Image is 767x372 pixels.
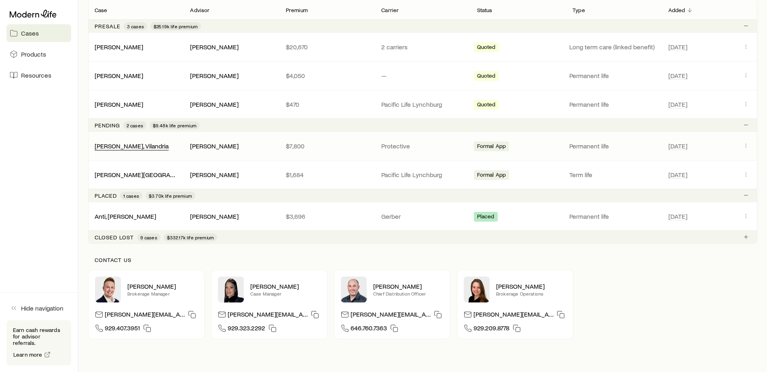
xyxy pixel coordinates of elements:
[286,171,368,179] p: $1,684
[127,282,198,290] p: [PERSON_NAME]
[477,44,496,52] span: Quoted
[190,212,239,221] div: [PERSON_NAME]
[95,257,751,263] p: Contact us
[381,43,464,51] p: 2 carriers
[381,72,464,80] p: —
[13,327,65,346] p: Earn cash rewards for advisor referrals.
[381,212,464,220] p: Gerber
[286,212,368,220] p: $3,696
[381,171,464,179] p: Pacific Life Lynchburg
[6,24,71,42] a: Cases
[250,290,321,297] p: Case Manager
[250,282,321,290] p: [PERSON_NAME]
[21,71,51,79] span: Resources
[6,45,71,63] a: Products
[477,7,492,13] p: Status
[123,192,139,199] span: 1 cases
[127,122,143,129] span: 2 cases
[105,310,185,321] p: [PERSON_NAME][EMAIL_ADDRESS][DOMAIN_NAME]
[95,234,134,241] p: Closed lost
[569,72,658,80] p: Permanent life
[95,277,121,302] img: Derek Wakefield
[351,310,431,321] p: [PERSON_NAME][EMAIL_ADDRESS][DOMAIN_NAME]
[228,324,265,335] span: 929.323.2292
[13,352,42,357] span: Learn more
[351,324,387,335] span: 646.760.7363
[496,290,566,297] p: Brokerage Operations
[95,7,108,13] p: Case
[95,100,143,109] div: [PERSON_NAME]
[190,7,209,13] p: Advisor
[668,7,685,13] p: Added
[95,72,143,79] a: [PERSON_NAME]
[6,66,71,84] a: Resources
[668,212,687,220] span: [DATE]
[477,171,506,180] span: Formal App
[569,212,658,220] p: Permanent life
[95,122,120,129] p: Pending
[190,100,239,109] div: [PERSON_NAME]
[95,72,143,80] div: [PERSON_NAME]
[569,142,658,150] p: Permanent life
[190,142,239,150] div: [PERSON_NAME]
[668,171,687,179] span: [DATE]
[341,277,367,302] img: Dan Pierson
[6,320,71,366] div: Earn cash rewards for advisor referrals.Learn more
[228,310,308,321] p: [PERSON_NAME][EMAIL_ADDRESS][DOMAIN_NAME]
[668,142,687,150] span: [DATE]
[569,171,658,179] p: Term life
[373,290,444,297] p: Chief Distribution Officer
[473,324,509,335] span: 929.209.8778
[381,7,399,13] p: Carrier
[286,142,368,150] p: $7,800
[218,277,244,302] img: Elana Hasten
[381,100,464,108] p: Pacific Life Lynchburg
[573,7,585,13] p: Type
[95,171,177,179] div: [PERSON_NAME][GEOGRAPHIC_DATA]
[668,72,687,80] span: [DATE]
[373,282,444,290] p: [PERSON_NAME]
[668,43,687,51] span: [DATE]
[95,212,156,221] div: Anti, [PERSON_NAME]
[154,23,198,30] span: $25.19k life premium
[21,29,39,37] span: Cases
[190,72,239,80] div: [PERSON_NAME]
[21,304,63,312] span: Hide navigation
[95,171,204,178] a: [PERSON_NAME][GEOGRAPHIC_DATA]
[127,23,144,30] span: 3 cases
[167,234,214,241] span: $332.17k life premium
[569,43,658,51] p: Long term care (linked benefit)
[477,101,496,110] span: Quoted
[190,43,239,51] div: [PERSON_NAME]
[190,171,239,179] div: [PERSON_NAME]
[127,290,198,297] p: Brokerage Manager
[477,213,494,222] span: Placed
[286,7,308,13] p: Premium
[153,122,197,129] span: $9.48k life premium
[477,143,506,151] span: Formal App
[95,23,120,30] p: Presale
[473,310,554,321] p: [PERSON_NAME][EMAIL_ADDRESS][DOMAIN_NAME]
[477,72,496,81] span: Quoted
[95,142,169,150] a: [PERSON_NAME], Vilandria
[496,282,566,290] p: [PERSON_NAME]
[21,50,46,58] span: Products
[464,277,490,302] img: Ellen Wall
[95,100,143,108] a: [PERSON_NAME]
[286,100,368,108] p: $470
[95,43,143,51] a: [PERSON_NAME]
[569,100,658,108] p: Permanent life
[105,324,140,335] span: 929.407.3951
[6,299,71,317] button: Hide navigation
[95,212,156,220] a: Anti, [PERSON_NAME]
[95,192,117,199] p: Placed
[286,43,368,51] p: $20,670
[668,100,687,108] span: [DATE]
[381,142,464,150] p: Protective
[286,72,368,80] p: $4,050
[140,234,157,241] span: 9 cases
[149,192,192,199] span: $3.70k life premium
